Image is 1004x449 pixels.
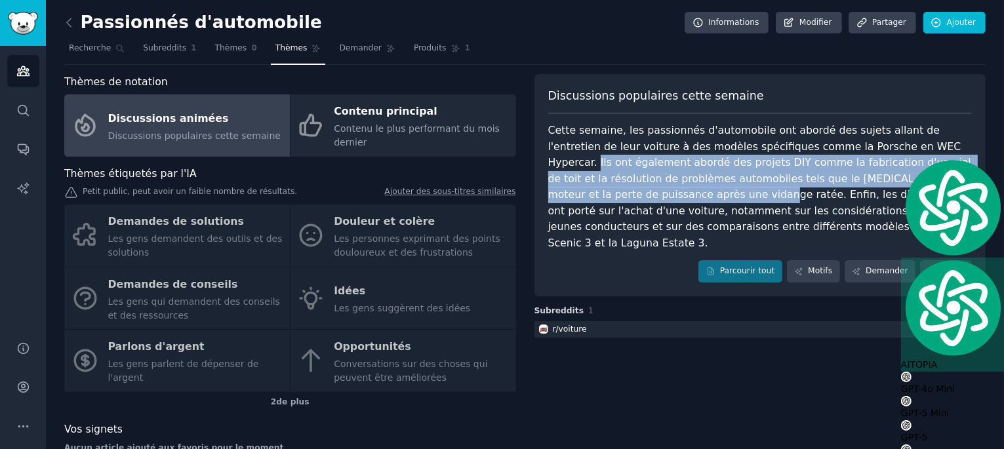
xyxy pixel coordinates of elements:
[64,423,123,435] font: Vos signets
[799,18,832,27] font: Modifier
[866,266,908,275] font: Demander
[384,187,515,196] font: Ajouter des sous-titres similaires
[334,105,437,117] font: Contenu principal
[548,124,974,249] font: Cette semaine, les passionnés d'automobile ont abordé des sujets allant de l'entretien de leur vo...
[539,324,548,334] img: voiture
[108,112,229,125] font: Discussions animées
[414,43,447,52] font: Produits
[901,258,1004,358] img: logo.svg
[465,43,471,52] font: 1
[901,396,1004,420] div: GPT-5 Mini
[64,75,168,88] font: Thèmes de notation
[901,372,1004,396] div: GPT-4o Mini
[69,43,111,52] font: Recherche
[588,306,593,315] font: 1
[947,18,976,27] font: Ajouter
[339,43,382,52] font: Demander
[685,12,769,34] a: Informations
[8,12,38,35] img: Logo de GummySearch
[923,12,986,34] a: Ajouter
[211,38,262,65] a: Thèmes0
[901,420,912,431] img: gpt-black.svg
[901,157,1004,258] img: logo.svg
[698,260,782,283] a: Parcourir tout
[251,43,257,52] font: 0
[191,43,197,52] font: 1
[271,397,277,406] font: 2
[138,38,201,65] a: Subreddits1
[276,397,309,406] font: de plus
[808,266,832,275] font: Motifs
[64,94,290,157] a: Discussions animéesDiscussions populaires cette semaine
[291,94,516,157] a: Contenu principalContenu le plus performant du mois dernier
[559,324,587,334] font: voiture
[901,420,1004,444] div: GPT-5
[81,12,322,32] font: Passionnés d'automobile
[901,258,1004,372] div: AITOPIA
[849,12,916,34] a: Partager
[384,186,515,200] a: Ajouter des sous-titres similaires
[548,89,764,102] font: Discussions populaires cette semaine
[215,43,247,52] font: Thèmes
[901,396,912,406] img: gpt-black.svg
[271,38,326,65] a: Thèmes
[553,324,559,334] font: r/
[64,167,197,180] font: Thèmes étiquetés par l'IA
[108,130,281,141] font: Discussions populaires cette semaine
[708,18,759,27] font: Informations
[787,260,840,283] a: Motifs
[845,260,916,283] a: Demander
[534,321,986,338] a: voiturer/voiture100
[872,18,906,27] font: Partager
[334,38,400,65] a: Demander
[275,43,308,52] font: Thèmes
[83,187,297,196] font: Petit public, peut avoir un faible nombre de résultats.
[409,38,475,65] a: Produits1
[901,372,912,382] img: gpt-black.svg
[720,266,774,275] font: Parcourir tout
[334,123,500,147] font: Contenu le plus performant du mois dernier
[776,12,842,34] a: Modifier
[143,43,186,52] font: Subreddits
[534,306,584,315] font: Subreddits
[64,38,129,65] a: Recherche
